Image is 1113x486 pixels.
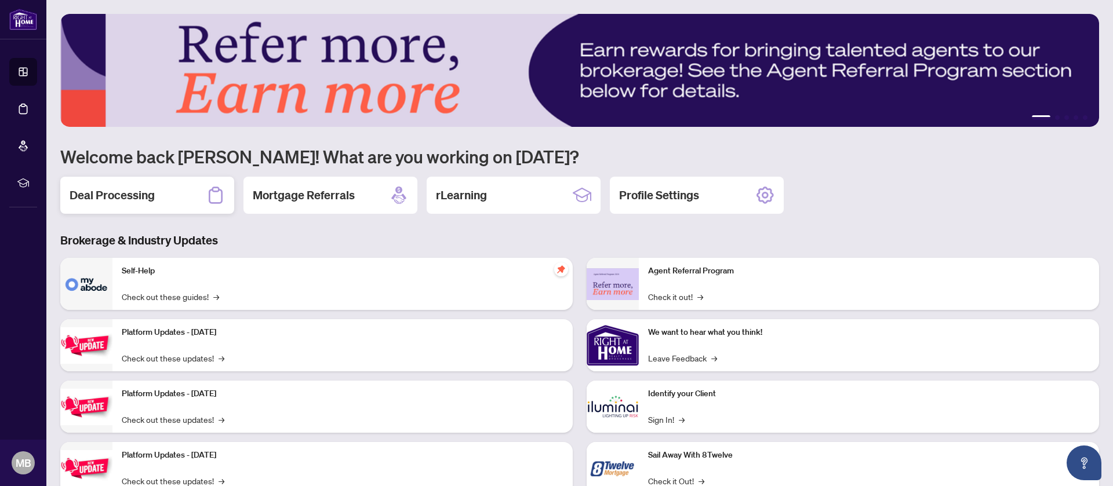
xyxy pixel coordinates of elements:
button: 3 [1064,115,1069,120]
button: 4 [1074,115,1078,120]
p: We want to hear what you think! [648,326,1090,339]
span: pushpin [554,262,568,276]
h2: Deal Processing [70,187,155,203]
h2: rLearning [436,187,487,203]
p: Agent Referral Program [648,265,1090,277]
span: → [219,352,224,364]
p: Platform Updates - [DATE] [122,449,563,462]
span: → [697,290,703,303]
p: Platform Updates - [DATE] [122,326,563,339]
img: We want to hear what you think! [587,319,639,371]
a: Leave Feedback→ [648,352,717,364]
img: Platform Updates - July 8, 2025 [60,389,112,425]
span: → [219,413,224,426]
img: logo [9,9,37,30]
h2: Mortgage Referrals [253,187,355,203]
p: Self-Help [122,265,563,277]
p: Sail Away With 8Twelve [648,449,1090,462]
img: Slide 0 [60,14,1099,127]
img: Agent Referral Program [587,268,639,300]
a: Sign In!→ [648,413,685,426]
button: 5 [1083,115,1087,120]
img: Self-Help [60,258,112,310]
a: Check out these guides!→ [122,290,219,303]
button: Open asap [1067,445,1101,480]
h1: Welcome back [PERSON_NAME]! What are you working on [DATE]? [60,145,1099,167]
h3: Brokerage & Industry Updates [60,232,1099,249]
span: → [711,352,717,364]
a: Check out these updates!→ [122,352,224,364]
img: Platform Updates - July 21, 2025 [60,327,112,364]
p: Identify your Client [648,388,1090,400]
button: 2 [1055,115,1060,120]
img: Identify your Client [587,381,639,433]
button: 1 [1032,115,1050,120]
span: → [213,290,219,303]
h2: Profile Settings [619,187,699,203]
p: Platform Updates - [DATE] [122,388,563,400]
span: → [679,413,685,426]
a: Check it out!→ [648,290,703,303]
a: Check out these updates!→ [122,413,224,426]
span: MB [16,455,31,471]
